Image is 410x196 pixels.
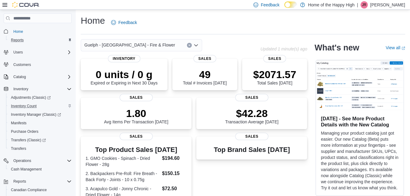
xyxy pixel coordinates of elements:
button: Purchase Orders [6,127,74,136]
p: Managing your product catalog just got easier. Our new Catalog (Beta) puts more information at yo... [321,130,399,191]
span: Customers [11,61,72,68]
p: 1.80 [104,107,168,119]
input: Dark Mode [284,2,297,8]
span: Adjustments (Classic) [11,95,51,100]
span: Manifests [11,121,26,126]
p: 49 [183,68,227,81]
span: Guelph - [GEOGRAPHIC_DATA] - Fire & Flower [84,41,175,49]
span: Home [13,29,23,34]
a: Canadian Compliance [8,186,49,194]
p: $2071.57 [253,68,296,81]
button: Inventory [1,85,74,93]
span: Inventory [108,55,141,62]
img: Cova [12,2,39,8]
button: Reports [11,178,29,185]
button: Reports [1,177,74,186]
dt: 2. Backpackers Pre-Roll: Fire Breath - Back Forty - Joints - 10 x 0.75g [86,170,160,183]
h1: Home [81,15,105,27]
button: Catalog [11,73,28,81]
a: Customers [11,61,33,68]
div: Avg Items Per Transaction [DATE] [104,107,168,124]
a: Manifests [8,119,29,127]
span: Operations [13,158,31,163]
button: Operations [11,157,34,164]
span: Sales [193,55,216,62]
p: $42.28 [225,107,279,119]
div: Transaction Average [DATE] [225,107,279,124]
span: Reports [8,36,72,44]
span: Home [11,27,72,35]
span: Cash Management [11,167,42,172]
svg: External link [402,46,405,50]
button: Users [1,48,74,57]
a: Feedback [109,16,139,29]
span: Sales [235,94,269,101]
dd: $150.15 [162,170,187,177]
dt: 1. GMO Cookies - Spinach - Dried Flower - 28g [86,155,160,167]
span: Operations [11,157,72,164]
button: Canadian Compliance [6,186,74,194]
button: Customers [1,60,74,69]
a: Adjustments (Classic) [6,93,74,102]
div: Total Sales [DATE] [253,68,296,85]
span: Transfers [11,146,26,151]
a: Transfers (Classic) [6,136,74,144]
span: Canadian Compliance [8,186,72,194]
p: [PERSON_NAME] [370,1,405,9]
button: Manifests [6,119,74,127]
span: Sales [235,133,269,140]
div: Jazmine Rice [361,1,368,9]
span: Users [13,50,23,55]
p: 0 units / 0 g [90,68,158,81]
div: Total # Invoices [DATE] [183,68,227,85]
h3: [DATE] - See More Product Details with the New Catalog [321,115,399,128]
a: Reports [8,36,26,44]
span: Sales [120,133,153,140]
span: Inventory [13,87,28,91]
a: Inventory Count [8,102,39,110]
a: View allExternal link [386,45,405,50]
span: Catalog [11,73,72,81]
a: Transfers (Classic) [8,136,48,144]
span: Catalog [13,74,26,79]
h3: Top Brand Sales [DATE] [214,146,290,153]
a: Home [11,28,25,35]
span: Inventory Manager (Classic) [11,112,61,117]
span: Transfers (Classic) [8,136,72,144]
span: Feedback [261,2,279,8]
span: Customers [13,62,31,67]
a: Inventory Manager (Classic) [6,110,74,119]
button: Inventory Count [6,102,74,110]
p: Home of the Happy High [308,1,354,9]
a: Cash Management [8,166,44,173]
span: Sales [263,55,286,62]
span: Cash Management [8,166,72,173]
button: Inventory [11,85,31,93]
span: Canadian Compliance [11,187,47,192]
p: Updated 1 minute(s) ago [260,46,307,51]
span: Inventory Manager (Classic) [8,111,72,118]
span: JR [362,1,367,9]
span: Manifests [8,119,72,127]
button: Transfers [6,144,74,153]
span: Adjustments (Classic) [8,94,72,101]
p: | [357,1,358,9]
span: Inventory Count [8,102,72,110]
button: Reports [6,36,74,44]
span: Purchase Orders [11,129,39,134]
span: Reports [13,179,26,184]
h2: What's new [314,43,359,53]
span: Inventory [11,85,72,93]
button: Cash Management [6,165,74,174]
span: Users [11,49,72,56]
dd: $72.50 [162,185,187,192]
span: Feedback [118,19,137,26]
a: Purchase Orders [8,128,41,135]
span: Reports [11,38,24,43]
span: Reports [11,178,72,185]
button: Clear input [187,43,192,48]
h3: Top Product Sales [DATE] [86,146,187,153]
a: Adjustments (Classic) [8,94,53,101]
button: Home [1,27,74,36]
